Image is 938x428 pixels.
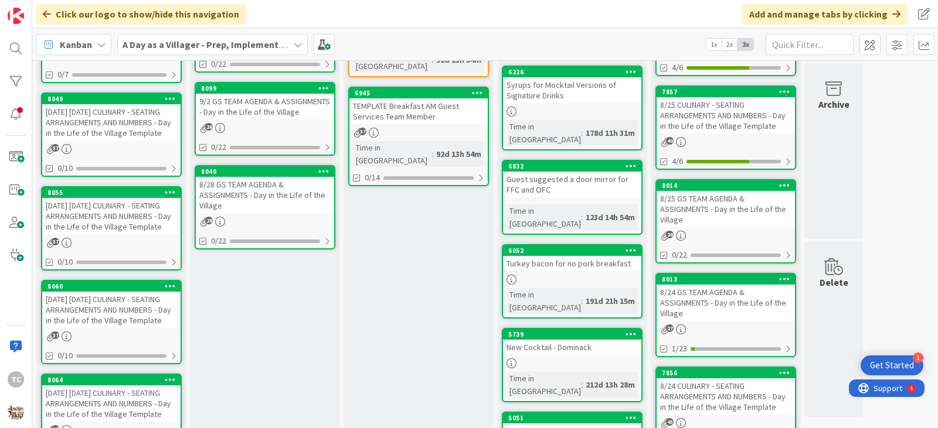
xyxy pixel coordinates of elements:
[42,104,181,141] div: [DATE] [DATE] CULINARY - SEATING ARRANGEMENTS AND NUMBERS - Day in the Life of the Village Template
[507,288,581,314] div: Time in [GEOGRAPHIC_DATA]
[508,330,641,338] div: 5739
[42,292,181,328] div: [DATE] [DATE] CULINARY - SEATING ARRANGEMENTS AND NUMBERS - Day in the Life of the Village Template
[60,37,92,52] span: Kanban
[655,85,796,170] a: 78578/25 CULINARY - SEATING ARRANGEMENTS AND NUMBERS - Day in the Life of the Village Template4/6
[47,95,181,103] div: 8049
[657,87,795,97] div: 7857
[196,83,334,94] div: 8099
[657,87,795,133] div: 78578/25 CULINARY - SEATING ARRANGEMENTS AND NUMBERS - Day in the Life of the Village Template
[581,378,583,391] span: :
[657,97,795,133] div: 8/25 CULINARY - SEATING ARRANGEMENTS AND NUMBERS - Day in the Life of the Village Template
[666,324,674,332] span: 27
[57,350,73,362] span: 0/10
[502,244,643,319] a: 6052Turkey bacon for no pork breakfastTime in [GEOGRAPHIC_DATA]:191d 21h 15m
[581,126,583,139] span: :
[41,93,182,177] a: 8049[DATE] [DATE] CULINARY - SEATING ARRANGEMENTS AND NUMBERS - Day in the Life of the Village Te...
[211,141,226,153] span: 0/22
[47,282,181,290] div: 8060
[657,191,795,227] div: 8/25 GS TEAM AGENDA & ASSIGNMENTS - Day in the Life of the Village
[722,39,738,50] span: 2x
[583,126,638,139] div: 178d 11h 31m
[657,180,795,191] div: 8014
[870,359,914,371] div: Get Started
[657,180,795,227] div: 80148/25 GS TEAM AGENDA & ASSIGNMENTS - Day in the Life of the Village
[503,413,641,423] div: 5051
[503,161,641,197] div: 6832Guest suggested a door mirror for FFC and OFC
[503,77,641,103] div: Syrups for Mocktail Versions of Signature Drinks
[507,204,581,230] div: Time in [GEOGRAPHIC_DATA]
[503,245,641,256] div: 6052
[8,8,24,24] img: Visit kanbanzone.com
[196,94,334,119] div: 9/2 GS TEAM AGENDA & ASSIGNMENTS - Day in the Life of the Village
[41,280,182,364] a: 8060[DATE] [DATE] CULINARY - SEATING ARRANGEMENTS AND NUMBERS - Day in the Life of the Village Te...
[503,245,641,271] div: 6052Turkey bacon for no pork breakfast
[672,343,687,355] span: 1/23
[123,39,332,50] b: A Day as a Villager - Prep, Implement and Execute
[25,2,53,16] span: Support
[508,246,641,255] div: 6052
[42,198,181,234] div: [DATE] [DATE] CULINARY - SEATING ARRANGEMENTS AND NUMBERS - Day in the Life of the Village Template
[913,352,923,363] div: 1
[503,67,641,103] div: 6226Syrups for Mocktail Versions of Signature Drinks
[657,368,795,415] div: 78568/24 CULINARY - SEATING ARRANGEMENTS AND NUMBERS - Day in the Life of the Village Template
[666,418,674,426] span: 43
[508,68,641,76] div: 6226
[583,295,638,307] div: 191d 21h 15m
[655,179,796,263] a: 80148/25 GS TEAM AGENDA & ASSIGNMENTS - Day in the Life of the Village0/22
[42,375,181,422] div: 8064[DATE] [DATE] CULINARY - SEATING ARRANGEMENTS AND NUMBERS - Day in the Life of the Village Te...
[662,275,795,283] div: 8013
[672,155,683,167] span: 4/6
[42,385,181,422] div: [DATE] [DATE] CULINARY - SEATING ARRANGEMENTS AND NUMBERS - Day in the Life of the Village Template
[502,328,643,402] a: 5739New Cocktail - DominackTime in [GEOGRAPHIC_DATA]:212d 13h 28m
[196,166,334,213] div: 80408/28 GS TEAM AGENDA & ASSIGNMENTS - Day in the Life of the Village
[666,231,674,238] span: 28
[508,162,641,170] div: 6832
[365,172,380,184] span: 0/14
[42,375,181,385] div: 8064
[502,160,643,235] a: 6832Guest suggested a door mirror for FFC and OFCTime in [GEOGRAPHIC_DATA]:123d 14h 54m
[503,256,641,271] div: Turkey bacon for no pork breakfast
[42,281,181,292] div: 8060
[581,211,583,224] span: :
[42,281,181,328] div: 8060[DATE] [DATE] CULINARY - SEATING ARRANGEMENTS AND NUMBERS - Day in the Life of the Village Te...
[41,186,182,271] a: 8055[DATE] [DATE] CULINARY - SEATING ARRANGEMENTS AND NUMBERS - Day in the Life of the Village Te...
[657,274,795,285] div: 8013
[211,235,226,247] span: 0/22
[666,137,674,145] span: 40
[52,238,59,245] span: 37
[57,256,73,268] span: 0/10
[672,61,683,74] span: 4/6
[655,273,796,357] a: 80138/24 GS TEAM AGENDA & ASSIGNMENTS - Day in the Life of the Village1/23
[47,189,181,197] div: 8055
[195,82,335,156] a: 80999/2 GS TEAM AGENDA & ASSIGNMENTS - Day in the Life of the Village0/22
[662,369,795,377] div: 7856
[349,98,488,124] div: TEMPLATE Breakfast AM Guest Services Team Member
[52,331,59,339] span: 37
[657,378,795,415] div: 8/24 CULINARY - SEATING ARRANGEMENTS AND NUMBERS - Day in the Life of the Village Template
[47,376,181,384] div: 8064
[503,329,641,355] div: 5739New Cocktail - Dominack
[507,120,581,146] div: Time in [GEOGRAPHIC_DATA]
[503,329,641,340] div: 5739
[355,89,488,97] div: 6945
[503,172,641,197] div: Guest suggested a door mirror for FFC and OFC
[742,4,908,25] div: Add and manage tabs by clicking
[507,372,581,398] div: Time in [GEOGRAPHIC_DATA]
[52,144,59,152] span: 37
[196,177,334,213] div: 8/28 GS TEAM AGENDA & ASSIGNMENTS - Day in the Life of the Village
[657,285,795,321] div: 8/24 GS TEAM AGENDA & ASSIGNMENTS - Day in the Life of the Village
[353,141,431,167] div: Time in [GEOGRAPHIC_DATA]
[196,83,334,119] div: 80999/2 GS TEAM AGENDA & ASSIGNMENTS - Day in the Life of the Village
[196,166,334,177] div: 8040
[57,69,69,81] span: 0/7
[348,87,489,186] a: 6945TEMPLATE Breakfast AM Guest Services Team MemberTime in [GEOGRAPHIC_DATA]:92d 13h 54m0/14
[706,39,722,50] span: 1x
[662,88,795,96] div: 7857
[662,182,795,190] div: 8014
[738,39,753,50] span: 3x
[818,97,849,111] div: Archive
[42,94,181,104] div: 8049
[657,274,795,321] div: 80138/24 GS TEAM AGENDA & ASSIGNMENTS - Day in the Life of the Village
[583,211,638,224] div: 123d 14h 54m
[195,165,335,249] a: 80408/28 GS TEAM AGENDA & ASSIGNMENTS - Day in the Life of the Village0/22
